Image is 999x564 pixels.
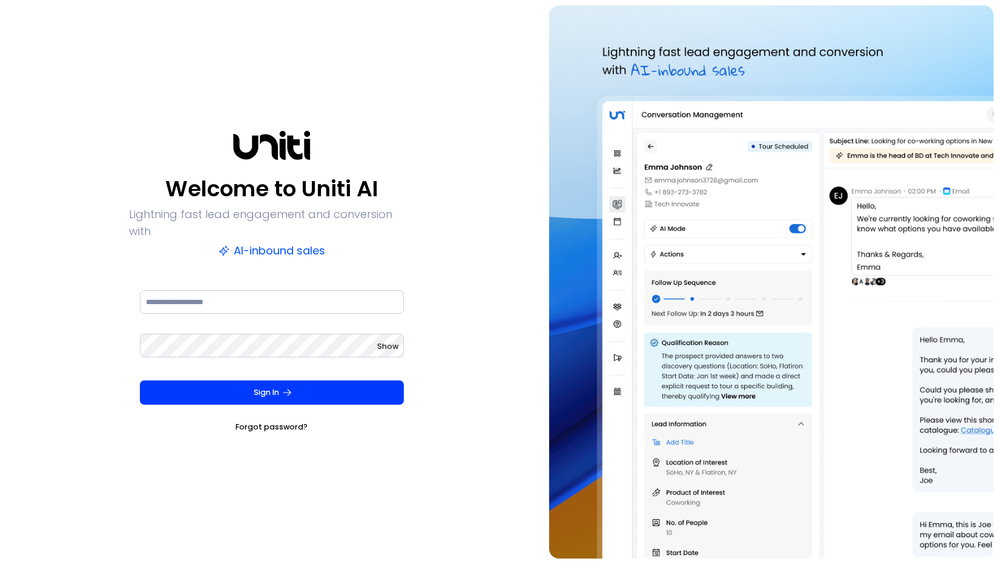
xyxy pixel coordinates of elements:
[140,380,404,405] button: Sign In
[377,341,398,351] span: Show
[129,206,415,240] p: Lightning fast lead engagement and conversion with
[165,174,378,204] p: Welcome to Uniti AI
[219,242,325,259] p: AI-inbound sales
[377,340,398,353] button: Show
[549,5,994,559] img: auth-hero.png
[236,421,308,433] a: Forgot password?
